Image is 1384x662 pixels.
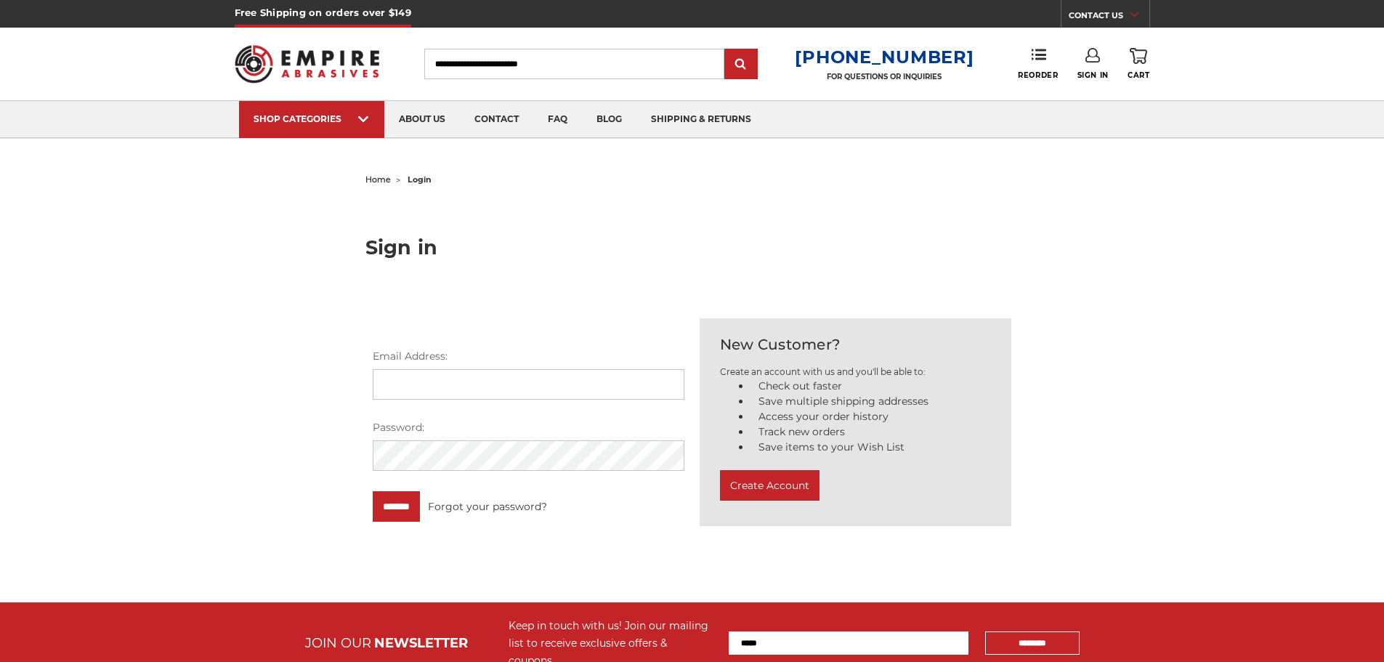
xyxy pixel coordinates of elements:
[408,174,432,185] span: login
[720,470,820,501] button: Create Account
[750,440,991,455] li: Save items to your Wish List
[582,101,636,138] a: blog
[374,635,468,651] span: NEWSLETTER
[365,238,1019,257] h1: Sign in
[750,424,991,440] li: Track new orders
[750,394,991,409] li: Save multiple shipping addresses
[305,635,371,651] span: JOIN OUR
[1128,70,1149,80] span: Cart
[533,101,582,138] a: faq
[795,72,974,81] p: FOR QUESTIONS OR INQUIRIES
[254,113,370,124] div: SHOP CATEGORIES
[720,483,820,496] a: Create Account
[460,101,533,138] a: contact
[235,36,380,92] img: Empire Abrasives
[428,499,547,514] a: Forgot your password?
[727,50,756,79] input: Submit
[1018,48,1058,79] a: Reorder
[795,47,974,68] a: [PHONE_NUMBER]
[373,349,684,364] label: Email Address:
[720,334,991,355] h2: New Customer?
[1077,70,1109,80] span: Sign In
[750,409,991,424] li: Access your order history
[384,101,460,138] a: about us
[636,101,766,138] a: shipping & returns
[1128,48,1149,80] a: Cart
[365,174,391,185] a: home
[720,366,991,379] p: Create an account with us and you'll be able to:
[1069,7,1149,28] a: CONTACT US
[1018,70,1058,80] span: Reorder
[373,420,684,435] label: Password:
[750,379,991,394] li: Check out faster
